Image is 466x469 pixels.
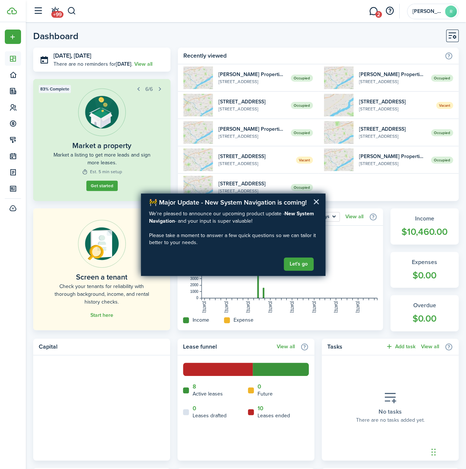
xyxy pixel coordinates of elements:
[218,188,285,194] widget-list-item-description: [STREET_ADDRESS]
[398,214,452,223] widget-stats-title: Income
[359,133,425,140] widget-list-item-description: [STREET_ADDRESS]
[183,66,213,89] img: 1
[398,258,452,267] widget-stats-title: Expenses
[40,86,69,92] span: 83% Complete
[398,312,452,326] widget-stats-count: $0.00
[258,390,273,398] home-widget-title: Future
[379,407,402,416] placeholder-title: No tasks
[53,51,165,61] h3: [DATE], [DATE]
[7,7,17,14] img: TenantCloud
[50,151,154,167] widget-step-description: Market a listing to get more leads and sign more leases.
[398,225,452,239] widget-stats-count: $10,460.00
[436,102,453,109] span: Vacant
[193,316,209,324] home-widget-title: Income
[334,301,338,313] tspan: [DATE]
[149,210,315,225] strong: New System Navigation
[359,160,425,167] widget-list-item-description: [STREET_ADDRESS]
[375,11,382,18] span: 2
[5,30,21,44] button: Open menu
[78,220,126,268] img: Online payments
[268,301,272,313] tspan: [DATE]
[277,344,295,350] a: View all
[366,2,380,21] a: Messaging
[218,153,290,160] widget-list-item-title: [STREET_ADDRESS]
[155,84,165,94] button: Next step
[183,121,213,144] img: 1
[413,9,442,14] span: Rebekah
[356,301,360,313] tspan: [DATE]
[258,383,261,390] a: 0
[31,4,45,18] button: Open sidebar
[324,121,353,144] img: 1
[183,342,273,351] home-widget-title: Lease funnel
[133,84,144,94] button: Prev step
[359,106,431,112] widget-list-item-description: [STREET_ADDRESS]
[284,257,314,271] button: Let's go
[327,342,382,351] home-widget-title: Tasks
[76,271,127,283] home-placeholder-title: Screen a tenant
[258,405,263,412] a: 10
[291,184,313,191] span: Occupied
[291,75,313,82] span: Occupied
[202,301,206,313] tspan: [DATE]
[67,5,76,17] button: Search
[246,301,250,313] tspan: [DATE]
[145,85,153,93] span: 6/6
[90,312,113,318] a: Start here
[359,125,425,133] widget-list-item-title: [STREET_ADDRESS]
[398,301,452,310] widget-stats-title: Overdue
[383,5,396,17] button: Open resource center
[190,277,199,281] tspan: 3000
[183,51,441,60] home-widget-title: Recently viewed
[291,129,313,136] span: Occupied
[324,66,353,89] img: 1
[193,405,196,412] a: 0
[193,383,196,390] a: 8
[296,157,313,164] span: Vacant
[78,88,126,136] img: Listing
[445,6,457,17] avatar-text: R
[345,214,363,220] a: View all
[149,199,317,207] h2: 🚧 Major Update - New System Navigation is coming!
[431,441,436,463] div: Drag
[48,2,62,21] a: Notifications
[398,268,452,283] widget-stats-count: $0.00
[218,180,285,188] widget-list-item-title: [STREET_ADDRESS]
[190,283,199,287] tspan: 2000
[72,140,131,151] widget-step-title: Market a property
[183,176,213,198] img: 1
[183,94,213,116] img: 1
[218,125,285,133] widget-list-item-title: [PERSON_NAME] Properties Unit #3
[224,301,228,313] tspan: [DATE]
[258,412,290,420] home-widget-title: Leases ended
[429,434,466,469] iframe: Chat Widget
[134,60,152,68] a: View all
[218,106,285,112] widget-list-item-description: [STREET_ADDRESS]
[431,129,453,136] span: Occupied
[33,31,79,41] header-page-title: Dashboard
[356,416,425,424] placeholder-description: There are no tasks added yet.
[196,296,199,300] tspan: 0
[359,98,431,106] widget-list-item-title: [STREET_ADDRESS]
[234,316,253,324] home-widget-title: Expense
[431,75,453,82] span: Occupied
[324,148,353,171] img: 1
[193,412,227,420] home-widget-title: Leases drafted
[431,157,453,164] span: Occupied
[446,30,459,42] button: Customise
[149,232,317,246] p: Please take a moment to answer a few quick questions so we can tailor it better to your needs.
[421,344,439,350] a: View all
[39,342,161,351] home-widget-title: Capital
[359,153,425,160] widget-list-item-title: [PERSON_NAME] Properties Unit #2
[190,290,199,294] tspan: 1000
[86,181,118,191] a: Get started
[386,342,415,351] button: Add task
[218,98,285,106] widget-list-item-title: [STREET_ADDRESS]
[312,301,316,313] tspan: [DATE]
[324,94,353,116] img: 1
[37,359,166,425] iframe: stripe-connect-ui-layer-stripe-connect-capital-financing-promotion
[218,133,285,140] widget-list-item-description: [STREET_ADDRESS]
[183,148,213,171] img: 1
[149,210,284,218] span: We're pleased to announce our upcoming product update -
